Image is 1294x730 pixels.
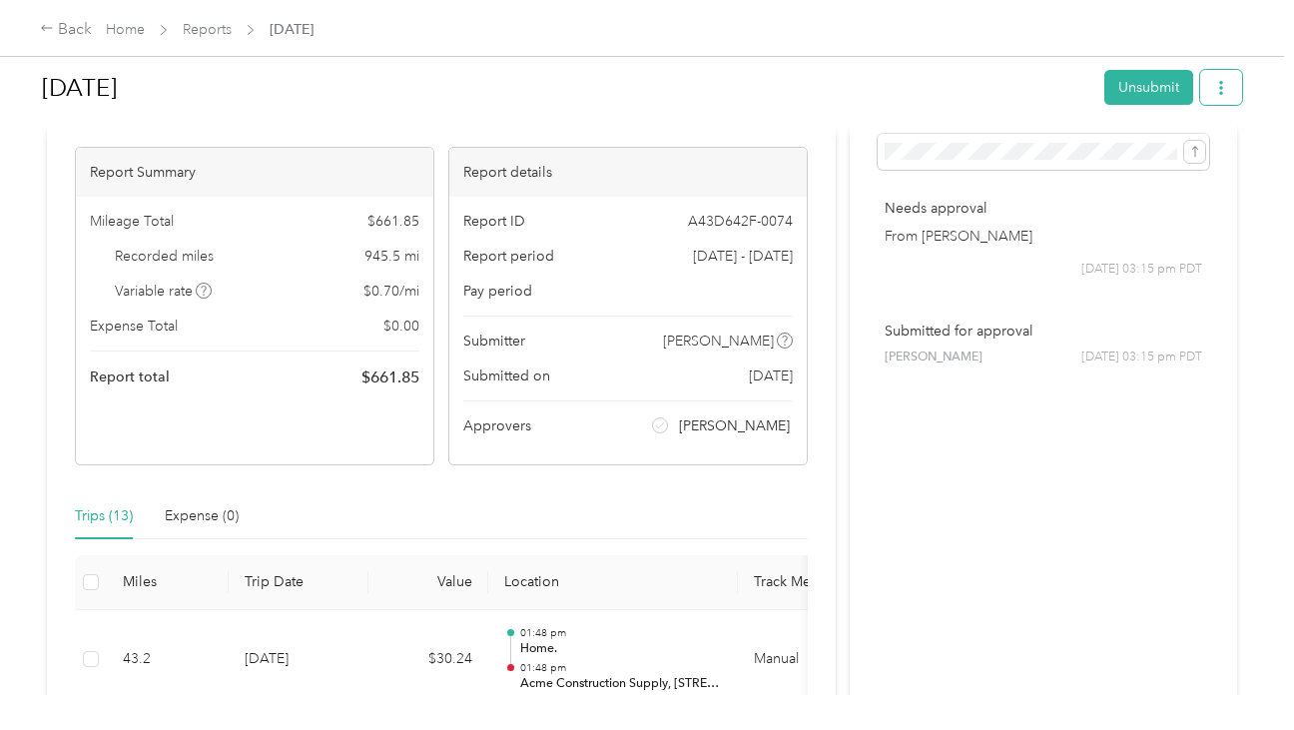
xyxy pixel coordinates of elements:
[663,331,774,352] span: [PERSON_NAME]
[165,505,239,527] div: Expense (0)
[463,415,531,436] span: Approvers
[738,610,868,710] td: Manual
[229,555,368,610] th: Trip Date
[463,211,525,232] span: Report ID
[90,211,174,232] span: Mileage Total
[749,365,793,386] span: [DATE]
[75,505,133,527] div: Trips (13)
[42,64,1090,112] h1: Sep 2025
[90,366,170,387] span: Report total
[1081,349,1202,366] span: [DATE] 03:15 pm PDT
[383,316,419,337] span: $ 0.00
[449,148,807,197] div: Report details
[885,198,1202,219] p: Needs approval
[115,281,213,302] span: Variable rate
[115,246,214,267] span: Recorded miles
[40,18,92,42] div: Back
[885,349,982,366] span: [PERSON_NAME]
[368,610,488,710] td: $30.24
[520,661,722,675] p: 01:48 pm
[107,610,229,710] td: 43.2
[488,555,738,610] th: Location
[520,675,722,693] p: Acme Construction Supply, [STREET_ADDRESS]
[364,246,419,267] span: 945.5 mi
[1081,261,1202,279] span: [DATE] 03:15 pm PDT
[90,316,178,337] span: Expense Total
[885,226,1202,247] p: From [PERSON_NAME]
[367,211,419,232] span: $ 661.85
[679,415,790,436] span: [PERSON_NAME]
[688,211,793,232] span: A43D642F-0074
[107,555,229,610] th: Miles
[463,246,554,267] span: Report period
[229,610,368,710] td: [DATE]
[463,331,525,352] span: Submitter
[106,21,145,38] a: Home
[1104,70,1193,105] button: Unsubmit
[520,626,722,640] p: 01:48 pm
[693,246,793,267] span: [DATE] - [DATE]
[368,555,488,610] th: Value
[183,21,232,38] a: Reports
[738,555,868,610] th: Track Method
[361,365,419,389] span: $ 661.85
[463,281,532,302] span: Pay period
[76,148,433,197] div: Report Summary
[363,281,419,302] span: $ 0.70 / mi
[520,640,722,658] p: Home.
[270,19,314,40] span: [DATE]
[885,321,1202,342] p: Submitted for approval
[1182,618,1294,730] iframe: Everlance-gr Chat Button Frame
[463,365,550,386] span: Submitted on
